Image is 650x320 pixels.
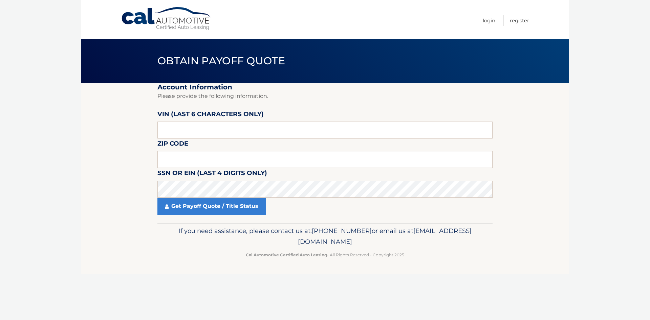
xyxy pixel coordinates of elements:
a: Login [483,15,495,26]
label: SSN or EIN (last 4 digits only) [157,168,267,180]
label: VIN (last 6 characters only) [157,109,264,122]
a: Register [510,15,529,26]
a: Cal Automotive [121,7,212,31]
p: If you need assistance, please contact us at: or email us at [162,226,488,247]
h2: Account Information [157,83,493,91]
span: [PHONE_NUMBER] [312,227,372,235]
a: Get Payoff Quote / Title Status [157,198,266,215]
strong: Cal Automotive Certified Auto Leasing [246,252,327,257]
span: Obtain Payoff Quote [157,55,285,67]
p: - All Rights Reserved - Copyright 2025 [162,251,488,258]
p: Please provide the following information. [157,91,493,101]
label: Zip Code [157,138,188,151]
